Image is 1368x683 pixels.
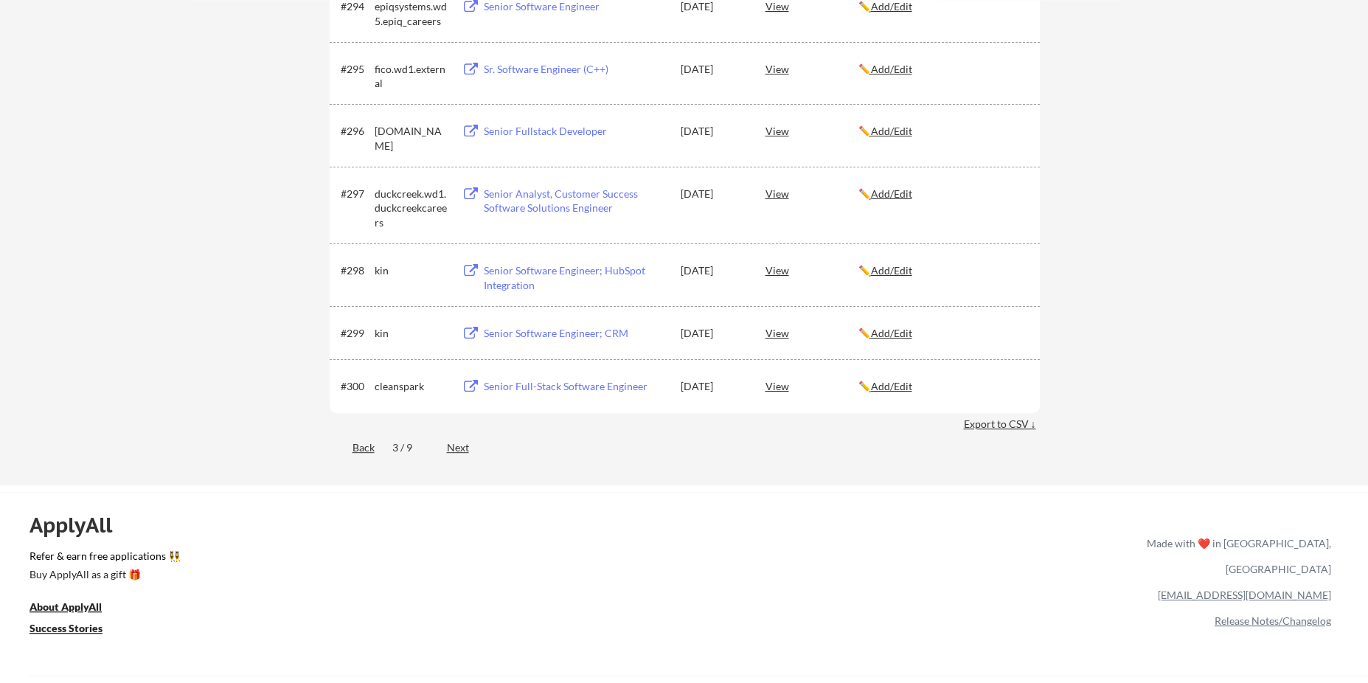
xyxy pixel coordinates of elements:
[1215,614,1331,627] a: Release Notes/Changelog
[375,187,448,230] div: duckcreek.wd1.duckcreekcareers
[375,379,448,394] div: cleanspark
[29,622,103,634] u: Success Stories
[330,440,375,455] div: Back
[964,417,1040,431] div: Export to CSV ↓
[765,55,858,82] div: View
[871,63,912,75] u: Add/Edit
[858,326,1027,341] div: ✏️
[447,440,486,455] div: Next
[484,263,667,292] div: Senior Software Engineer; HubSpot Integration
[871,380,912,392] u: Add/Edit
[341,263,369,278] div: #298
[29,600,102,613] u: About ApplyAll
[765,319,858,346] div: View
[29,569,177,580] div: Buy ApplyAll as a gift 🎁
[1141,530,1331,582] div: Made with ❤️ in [GEOGRAPHIC_DATA], [GEOGRAPHIC_DATA]
[681,263,746,278] div: [DATE]
[375,62,448,91] div: fico.wd1.external
[341,187,369,201] div: #297
[29,551,838,566] a: Refer & earn free applications 👯‍♀️
[765,117,858,144] div: View
[765,372,858,399] div: View
[29,513,129,538] div: ApplyAll
[341,124,369,139] div: #296
[871,187,912,200] u: Add/Edit
[375,263,448,278] div: kin
[858,187,1027,201] div: ✏️
[765,257,858,283] div: View
[681,187,746,201] div: [DATE]
[858,379,1027,394] div: ✏️
[858,124,1027,139] div: ✏️
[341,379,369,394] div: #300
[681,124,746,139] div: [DATE]
[29,566,177,585] a: Buy ApplyAll as a gift 🎁
[1158,589,1331,601] a: [EMAIL_ADDRESS][DOMAIN_NAME]
[681,379,746,394] div: [DATE]
[375,326,448,341] div: kin
[484,326,667,341] div: Senior Software Engineer; CRM
[341,62,369,77] div: #295
[484,187,667,215] div: Senior Analyst, Customer Success Software Solutions Engineer
[484,62,667,77] div: Sr. Software Engineer (C++)
[871,264,912,277] u: Add/Edit
[765,180,858,207] div: View
[392,440,429,455] div: 3 / 9
[484,124,667,139] div: Senior Fullstack Developer
[341,326,369,341] div: #299
[29,599,122,617] a: About ApplyAll
[858,62,1027,77] div: ✏️
[871,327,912,339] u: Add/Edit
[484,379,667,394] div: Senior Full-Stack Software Engineer
[29,620,122,639] a: Success Stories
[871,125,912,137] u: Add/Edit
[858,263,1027,278] div: ✏️
[681,326,746,341] div: [DATE]
[681,62,746,77] div: [DATE]
[375,124,448,153] div: [DOMAIN_NAME]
